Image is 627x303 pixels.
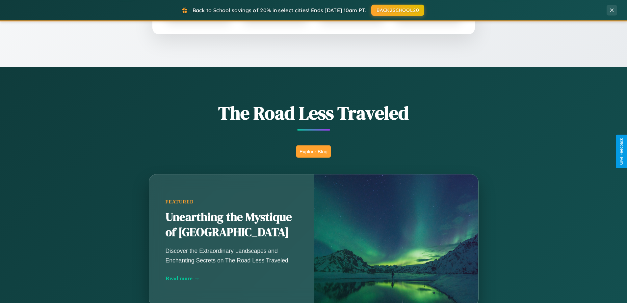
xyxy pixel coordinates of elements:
[166,210,297,240] h2: Unearthing the Mystique of [GEOGRAPHIC_DATA]
[166,246,297,265] p: Discover the Extraordinary Landscapes and Enchanting Secrets on The Road Less Traveled.
[166,199,297,205] div: Featured
[166,275,297,282] div: Read more →
[193,7,366,14] span: Back to School savings of 20% in select cities! Ends [DATE] 10am PT.
[371,5,424,16] button: BACK2SCHOOL20
[619,138,624,165] div: Give Feedback
[296,145,331,158] button: Explore Blog
[116,100,511,126] h1: The Road Less Traveled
